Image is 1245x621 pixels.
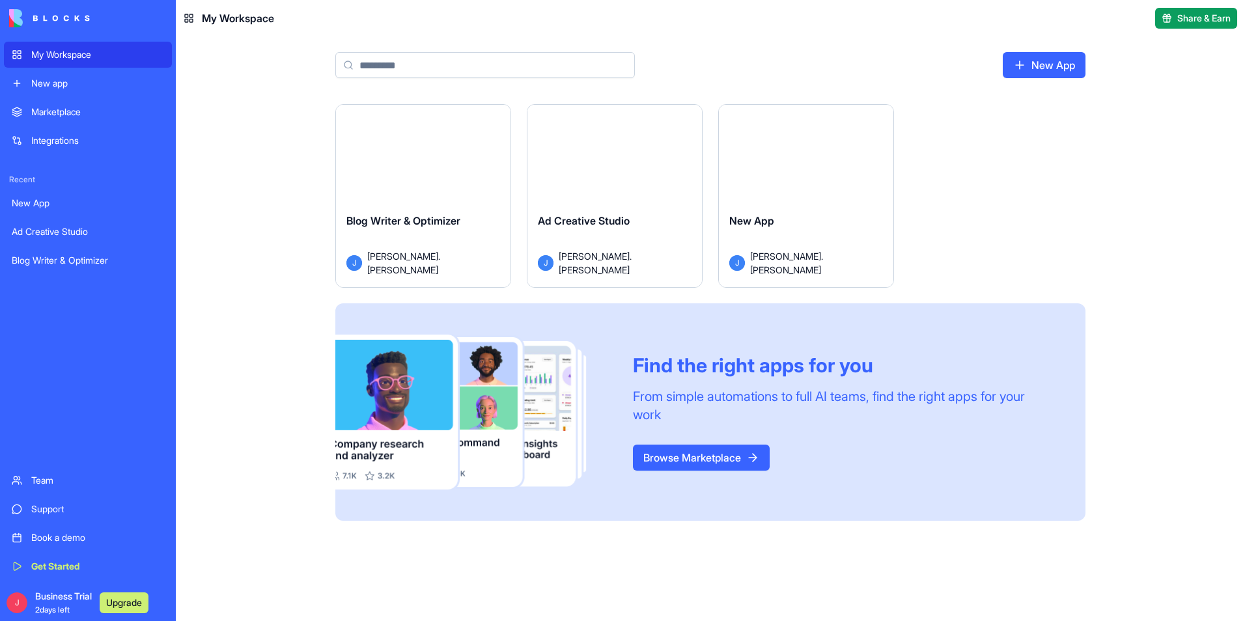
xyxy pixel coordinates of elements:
a: New AppJ[PERSON_NAME].[PERSON_NAME] [718,104,894,288]
span: Blog Writer & Optimizer [346,214,460,227]
a: Ad Creative Studio [4,219,172,245]
a: New App [4,190,172,216]
a: Blog Writer & OptimizerJ[PERSON_NAME].[PERSON_NAME] [335,104,511,288]
a: Support [4,496,172,522]
div: Marketplace [31,105,164,118]
span: J [346,255,362,271]
a: New app [4,70,172,96]
span: My Workspace [202,10,274,26]
div: Integrations [31,134,164,147]
a: Browse Marketplace [633,445,770,471]
button: Upgrade [100,592,148,613]
span: Ad Creative Studio [538,214,630,227]
div: From simple automations to full AI teams, find the right apps for your work [633,387,1054,424]
img: Frame_181_egmpey.png [335,335,612,490]
span: Share & Earn [1177,12,1231,25]
div: Get Started [31,560,164,573]
span: 2 days left [35,605,70,614]
div: Find the right apps for you [633,353,1054,377]
span: Recent [4,174,172,185]
span: [PERSON_NAME].[PERSON_NAME] [750,249,873,277]
div: Team [31,474,164,487]
button: Share & Earn [1155,8,1237,29]
span: [PERSON_NAME].[PERSON_NAME] [367,249,490,277]
a: Integrations [4,128,172,154]
a: My Workspace [4,42,172,68]
div: My Workspace [31,48,164,61]
div: Support [31,503,164,516]
img: logo [9,9,90,27]
span: J [729,255,745,271]
span: New App [729,214,774,227]
a: Book a demo [4,525,172,551]
span: [PERSON_NAME].[PERSON_NAME] [559,249,681,277]
div: New app [31,77,164,90]
span: J [7,592,27,613]
a: Marketplace [4,99,172,125]
div: New App [12,197,164,210]
span: J [538,255,553,271]
div: Blog Writer & Optimizer [12,254,164,267]
span: Business Trial [35,590,92,616]
div: Book a demo [31,531,164,544]
a: Ad Creative StudioJ[PERSON_NAME].[PERSON_NAME] [527,104,703,288]
a: Team [4,467,172,493]
div: Ad Creative Studio [12,225,164,238]
a: New App [1003,52,1085,78]
a: Get Started [4,553,172,579]
a: Blog Writer & Optimizer [4,247,172,273]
